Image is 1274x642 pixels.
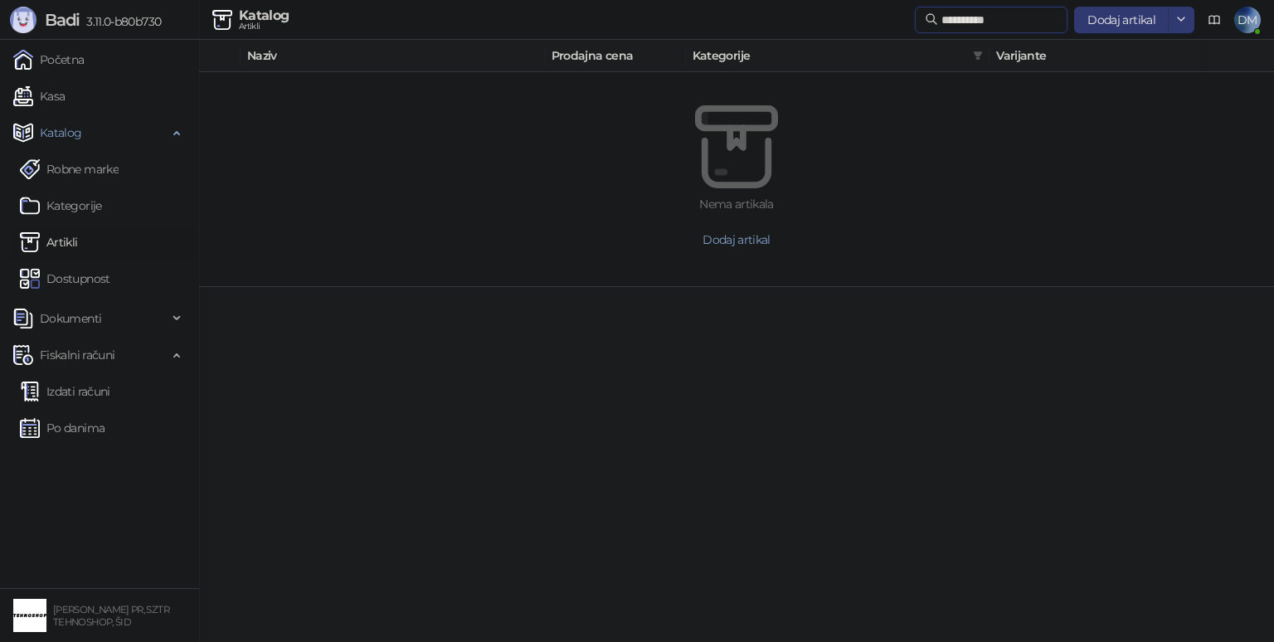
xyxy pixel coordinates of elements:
[1074,7,1169,33] button: Dodaj artikal
[212,10,232,30] img: Artikli
[970,43,986,68] span: filter
[40,338,114,372] span: Fiskalni računi
[80,14,161,29] span: 3.11.0-b80b730
[20,153,119,186] a: Robne marke
[545,40,686,72] th: Prodajna cena
[40,302,101,335] span: Dokumenti
[20,375,110,408] a: Izdati računi
[973,51,983,61] span: filter
[53,604,169,628] small: [PERSON_NAME] PR, SZTR TEHNOSHOP, ŠID
[239,9,289,22] div: Katalog
[20,226,78,259] a: ArtikliArtikli
[1201,7,1228,33] a: Dokumentacija
[45,10,80,30] span: Badi
[239,226,1234,253] button: Dodaj artikal
[20,411,105,445] a: Po danima
[10,7,36,33] img: Logo
[20,232,40,252] img: Artikli
[239,22,289,31] div: Artikli
[239,195,1234,213] div: Nema artikala
[1087,12,1155,27] span: Dodaj artikal
[241,40,545,72] th: Naziv
[13,80,65,113] a: Kasa
[13,599,46,632] img: 64x64-companyLogo-68805acf-9e22-4a20-bcb3-9756868d3d19.jpeg
[40,116,82,149] span: Katalog
[703,232,771,247] span: Dodaj artikal
[1234,7,1261,33] span: DM
[13,43,85,76] a: Početna
[20,189,102,222] a: Kategorije
[20,262,110,295] a: Dostupnost
[693,46,967,65] span: Kategorije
